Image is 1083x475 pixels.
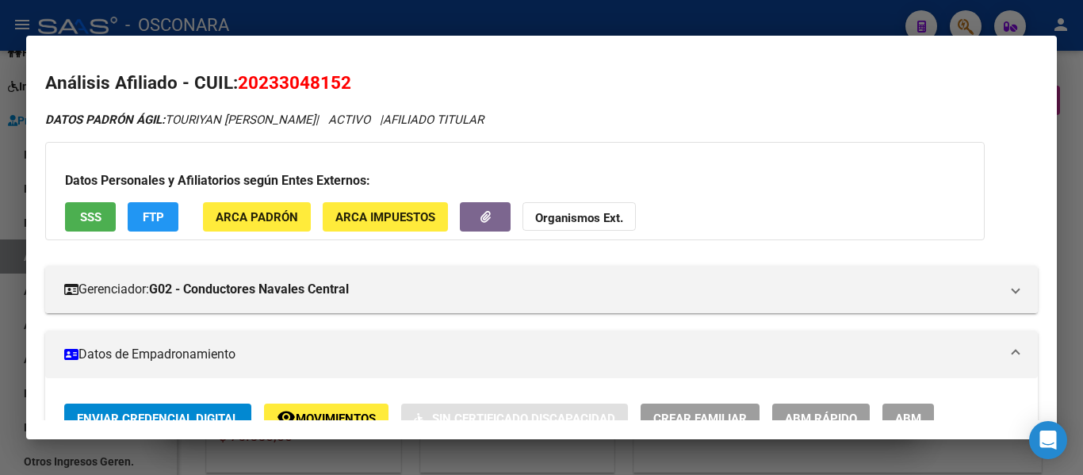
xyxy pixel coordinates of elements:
button: FTP [128,202,178,232]
mat-expansion-panel-header: Gerenciador:G02 - Conductores Navales Central [45,266,1038,313]
mat-expansion-panel-header: Datos de Empadronamiento [45,331,1038,378]
strong: Organismos Ext. [535,211,623,225]
span: ABM [895,412,921,426]
div: Open Intercom Messenger [1029,421,1067,459]
mat-panel-title: Gerenciador: [64,280,1000,299]
span: Movimientos [296,412,376,426]
span: Enviar Credencial Digital [77,412,239,426]
span: ARCA Padrón [216,210,298,224]
button: Crear Familiar [641,404,760,433]
button: Enviar Credencial Digital [64,404,251,433]
span: Crear Familiar [653,412,747,426]
span: ABM Rápido [785,412,857,426]
button: SSS [65,202,116,232]
span: FTP [143,210,164,224]
span: 20233048152 [238,72,351,93]
h2: Análisis Afiliado - CUIL: [45,70,1038,97]
span: TOURIYAN [PERSON_NAME] [45,113,316,127]
strong: G02 - Conductores Navales Central [149,280,349,299]
span: SSS [80,210,101,224]
button: ABM Rápido [772,404,870,433]
span: ARCA Impuestos [335,210,435,224]
button: Organismos Ext. [522,202,636,232]
i: | ACTIVO | [45,113,484,127]
h3: Datos Personales y Afiliatorios según Entes Externos: [65,171,965,190]
button: Sin Certificado Discapacidad [401,404,628,433]
mat-panel-title: Datos de Empadronamiento [64,345,1000,364]
button: ARCA Impuestos [323,202,448,232]
span: AFILIADO TITULAR [383,113,484,127]
button: ABM [882,404,934,433]
button: ARCA Padrón [203,202,311,232]
span: Sin Certificado Discapacidad [432,412,615,426]
strong: DATOS PADRÓN ÁGIL: [45,113,165,127]
mat-icon: remove_red_eye [277,408,296,427]
button: Movimientos [264,404,388,433]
